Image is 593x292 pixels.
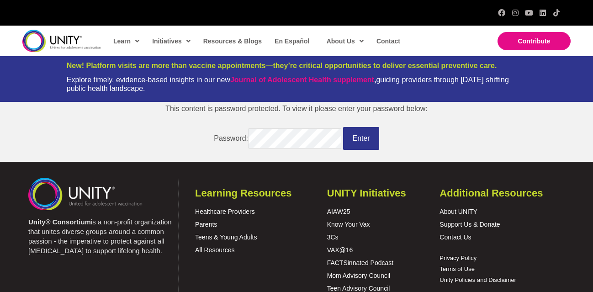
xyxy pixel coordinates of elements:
[327,246,353,254] a: VAX@16
[439,221,500,228] a: Support Us & Donate
[376,37,400,45] span: Contact
[327,221,370,228] a: Know Your Vax
[28,218,91,226] strong: Unity® Consortium
[203,37,262,45] span: Resources & Blogs
[230,76,374,84] a: Journal of Adolescent Health supplement
[248,128,341,149] input: Password:
[22,30,101,52] img: unity-logo-dark
[327,34,364,48] span: About Us
[275,37,309,45] span: En Español
[28,178,143,210] img: unity-logo
[113,34,139,48] span: Learn
[372,31,404,52] a: Contact
[214,134,341,142] label: Password:
[230,76,376,84] strong: ,
[343,127,379,150] input: Enter
[67,75,526,93] div: Explore timely, evidence-based insights in our new guiding providers through [DATE] shifting publ...
[498,32,571,50] a: Contribute
[322,31,367,52] a: About Us
[327,234,339,241] a: 3Cs
[195,208,255,215] a: Healthcare Providers
[327,187,406,199] span: UNITY Initiatives
[28,217,174,255] p: is a non-profit organization that unites diverse groups around a common passion - the imperative ...
[518,37,551,45] span: Contribute
[327,285,390,292] a: Teen Advisory Council
[498,9,505,16] a: Facebook
[512,9,519,16] a: Instagram
[270,31,313,52] a: En Español
[195,234,257,241] a: Teens & Young Adults
[439,255,477,261] a: Privacy Policy
[195,187,292,199] span: Learning Resources
[152,34,191,48] span: Initiatives
[439,234,471,241] a: Contact Us
[327,272,391,279] a: Mom Advisory Council
[327,259,394,266] a: FACTSinnated Podcast
[525,9,533,16] a: YouTube
[195,246,234,254] a: All Resources
[195,221,217,228] a: Parents
[439,187,543,199] span: Additional Resources
[439,265,475,272] a: Terms of Use
[67,62,497,69] span: New! Platform visits are more than vaccine appointments—they’re critical opportunities to deliver...
[539,9,546,16] a: LinkedIn
[439,208,477,215] a: About UNITY
[327,208,350,215] a: AIAW25
[439,276,516,283] a: Unity Policies and Disclaimer
[199,31,265,52] a: Resources & Blogs
[553,9,560,16] a: TikTok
